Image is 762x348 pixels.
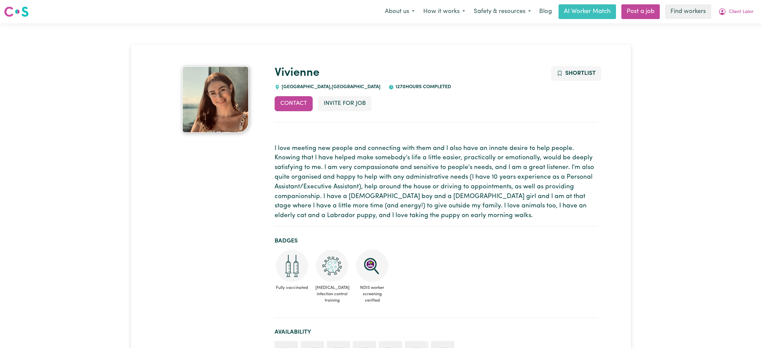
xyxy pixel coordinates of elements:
span: Client Lalor [729,8,754,16]
span: Shortlist [565,70,596,76]
img: Careseekers logo [4,6,29,18]
button: Safety & resources [469,5,535,19]
p: I love meeting new people and connecting with them and I also have an innate desire to help peopl... [275,144,597,221]
button: Invite for Job [318,96,371,111]
span: NDIS worker screening verified [355,282,390,307]
button: How it works [419,5,469,19]
span: 1270 hours completed [394,84,451,90]
span: Fully vaccinated [275,282,309,294]
img: Vivienne [182,66,249,133]
button: About us [380,5,419,19]
a: Vivienne [275,67,319,79]
button: Contact [275,96,313,111]
a: Blog [535,4,556,19]
a: Post a job [621,4,660,19]
a: AI Worker Match [559,4,616,19]
h2: Availability [275,329,597,336]
span: [GEOGRAPHIC_DATA] , [GEOGRAPHIC_DATA] [280,84,380,90]
a: Vivienne's profile picture' [164,66,267,133]
a: Find workers [665,4,711,19]
img: CS Academy: COVID-19 Infection Control Training course completed [316,250,348,282]
img: NDIS Worker Screening Verified [356,250,388,282]
h2: Badges [275,237,597,244]
button: Add to shortlist [551,66,602,81]
img: Care and support worker has received 2 doses of COVID-19 vaccine [276,250,308,282]
button: My Account [714,5,758,19]
span: [MEDICAL_DATA] infection control training [315,282,349,307]
a: Careseekers logo [4,4,29,19]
